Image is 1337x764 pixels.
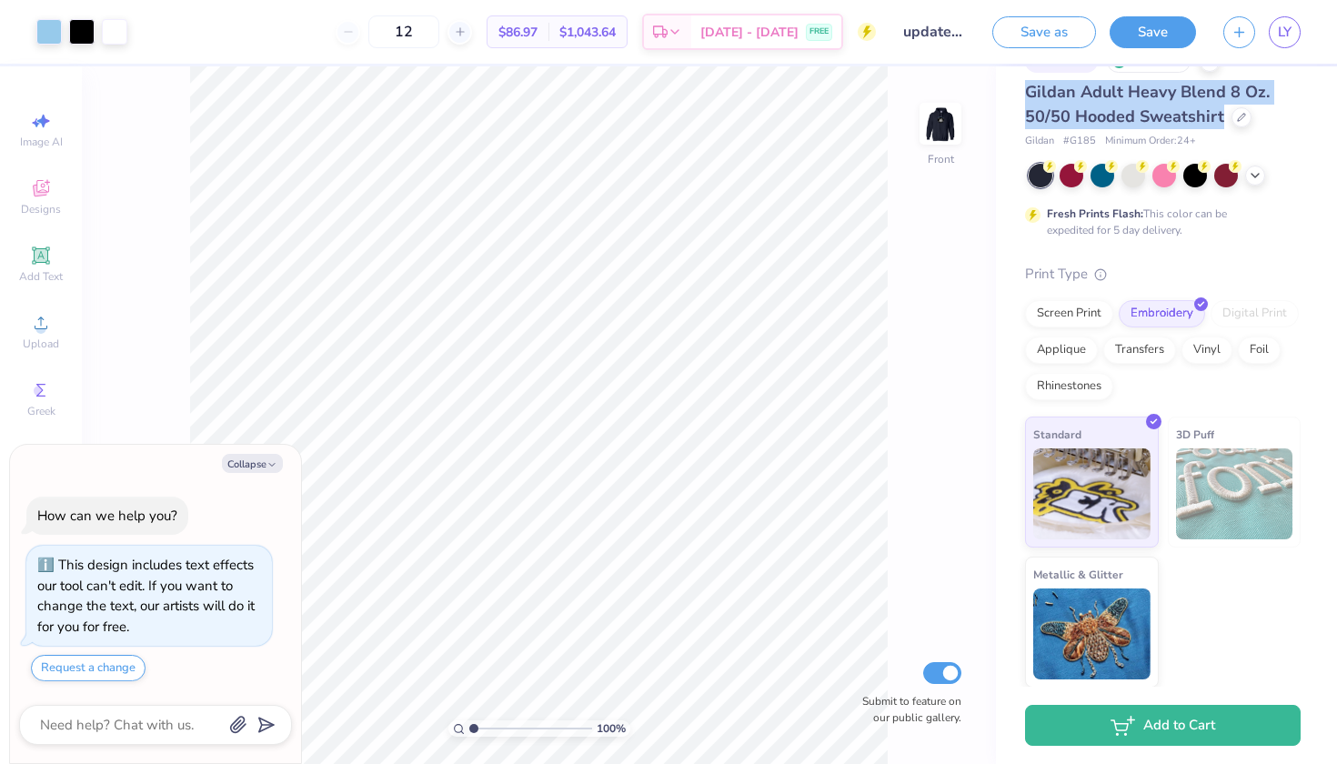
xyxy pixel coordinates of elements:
[597,720,626,737] span: 100 %
[1176,448,1293,539] img: 3D Puff
[1033,425,1081,444] span: Standard
[21,202,61,216] span: Designs
[1103,337,1176,364] div: Transfers
[1269,16,1301,48] a: LY
[928,151,954,167] div: Front
[1025,134,1054,149] span: Gildan
[20,135,63,149] span: Image AI
[498,23,538,42] span: $86.97
[1238,337,1281,364] div: Foil
[1278,22,1292,43] span: LY
[1181,337,1232,364] div: Vinyl
[368,15,439,48] input: – –
[1025,705,1301,746] button: Add to Cart
[31,655,146,681] button: Request a change
[559,23,616,42] span: $1,043.64
[1033,565,1123,584] span: Metallic & Glitter
[1211,300,1299,327] div: Digital Print
[1119,300,1205,327] div: Embroidery
[1033,448,1151,539] img: Standard
[1025,81,1270,127] span: Gildan Adult Heavy Blend 8 Oz. 50/50 Hooded Sweatshirt
[1025,300,1113,327] div: Screen Print
[1105,134,1196,149] span: Minimum Order: 24 +
[23,337,59,351] span: Upload
[222,454,283,473] button: Collapse
[1047,206,1143,221] strong: Fresh Prints Flash:
[852,693,961,726] label: Submit to feature on our public gallery.
[1047,206,1271,238] div: This color can be expedited for 5 day delivery.
[1025,337,1098,364] div: Applique
[700,23,799,42] span: [DATE] - [DATE]
[27,404,55,418] span: Greek
[1025,373,1113,400] div: Rhinestones
[1025,264,1301,285] div: Print Type
[1063,134,1096,149] span: # G185
[809,25,829,38] span: FREE
[1033,588,1151,679] img: Metallic & Glitter
[992,16,1096,48] button: Save as
[19,269,63,284] span: Add Text
[890,14,979,50] input: Untitled Design
[37,507,177,525] div: How can we help you?
[922,106,959,142] img: Front
[1110,16,1196,48] button: Save
[1176,425,1214,444] span: 3D Puff
[37,556,255,636] div: This design includes text effects our tool can't edit. If you want to change the text, our artist...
